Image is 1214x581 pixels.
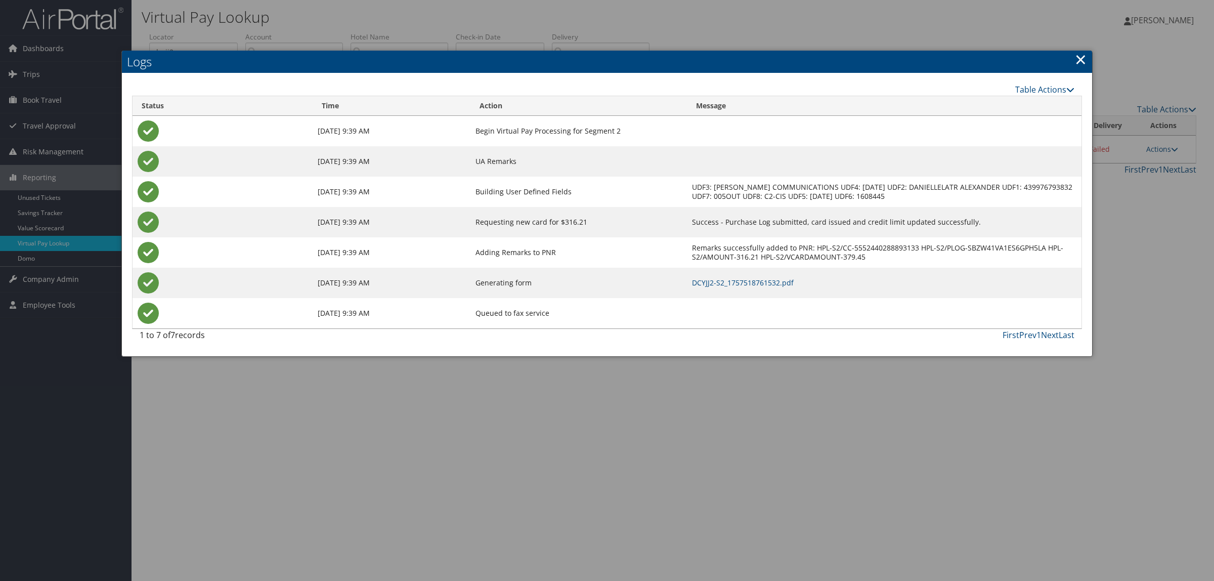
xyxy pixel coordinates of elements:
[133,96,313,116] th: Status: activate to sort column ascending
[687,237,1081,268] td: Remarks successfully added to PNR: HPL-S2/CC-5552440288893133 HPL-S2/PLOG-SBZW41VA1ES6GPH5LA HPL-...
[1019,329,1036,341] a: Prev
[313,177,470,207] td: [DATE] 9:39 AM
[687,96,1081,116] th: Message: activate to sort column ascending
[170,329,175,341] span: 7
[140,329,362,346] div: 1 to 7 of records
[313,237,470,268] td: [DATE] 9:39 AM
[1003,329,1019,341] a: First
[470,207,687,237] td: Requesting new card for $316.21
[470,116,687,146] td: Begin Virtual Pay Processing for Segment 2
[470,146,687,177] td: UA Remarks
[1059,329,1074,341] a: Last
[313,207,470,237] td: [DATE] 9:39 AM
[470,298,687,328] td: Queued to fax service
[313,96,470,116] th: Time: activate to sort column ascending
[692,278,794,287] a: DCYJJ2-S2_1757518761532.pdf
[470,96,687,116] th: Action: activate to sort column ascending
[313,116,470,146] td: [DATE] 9:39 AM
[470,268,687,298] td: Generating form
[470,177,687,207] td: Building User Defined Fields
[1041,329,1059,341] a: Next
[470,237,687,268] td: Adding Remarks to PNR
[1075,49,1087,69] a: Close
[313,268,470,298] td: [DATE] 9:39 AM
[687,177,1081,207] td: UDF3: [PERSON_NAME] COMMUNICATIONS UDF4: [DATE] UDF2: DANIELLELATR ALEXANDER UDF1: 439976793832 U...
[313,146,470,177] td: [DATE] 9:39 AM
[1015,84,1074,95] a: Table Actions
[122,51,1092,73] h2: Logs
[1036,329,1041,341] a: 1
[687,207,1081,237] td: Success - Purchase Log submitted, card issued and credit limit updated successfully.
[313,298,470,328] td: [DATE] 9:39 AM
